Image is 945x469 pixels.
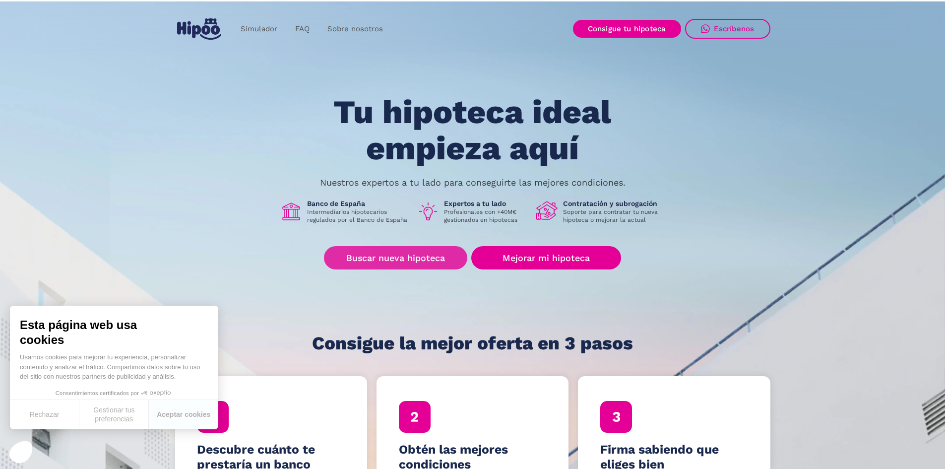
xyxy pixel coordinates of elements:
h1: Tu hipoteca ideal empieza aquí [284,94,660,166]
div: Escríbenos [714,24,755,33]
a: Mejorar mi hipoteca [471,246,621,269]
a: Consigue tu hipoteca [573,20,681,38]
a: FAQ [286,19,318,39]
p: Profesionales con +40M€ gestionados en hipotecas [444,208,528,224]
h1: Consigue la mejor oferta en 3 pasos [312,334,633,353]
a: Simulador [232,19,286,39]
p: Nuestros expertos a tu lado para conseguirte las mejores condiciones. [320,179,626,187]
a: Escríbenos [685,19,770,39]
h1: Contratación y subrogación [563,199,665,208]
h1: Expertos a tu lado [444,199,528,208]
p: Soporte para contratar tu nueva hipoteca o mejorar la actual [563,208,665,224]
a: Buscar nueva hipoteca [324,246,467,269]
h1: Banco de España [307,199,409,208]
a: Sobre nosotros [318,19,392,39]
p: Intermediarios hipotecarios regulados por el Banco de España [307,208,409,224]
a: home [175,14,224,44]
